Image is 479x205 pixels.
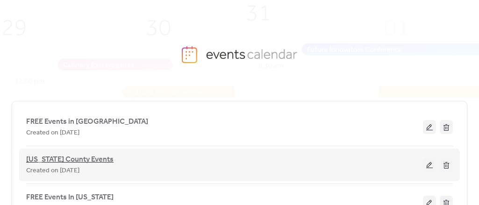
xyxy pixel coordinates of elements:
[26,116,148,127] span: FREE Events in [GEOGRAPHIC_DATA]
[26,127,79,139] span: Created on [DATE]
[26,192,114,203] span: FREE Events In [US_STATE]
[26,119,148,124] a: FREE Events in [GEOGRAPHIC_DATA]
[26,154,114,165] span: [US_STATE] County Events
[26,157,114,163] a: [US_STATE] County Events
[26,195,114,200] a: FREE Events In [US_STATE]
[26,165,79,177] span: Created on [DATE]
